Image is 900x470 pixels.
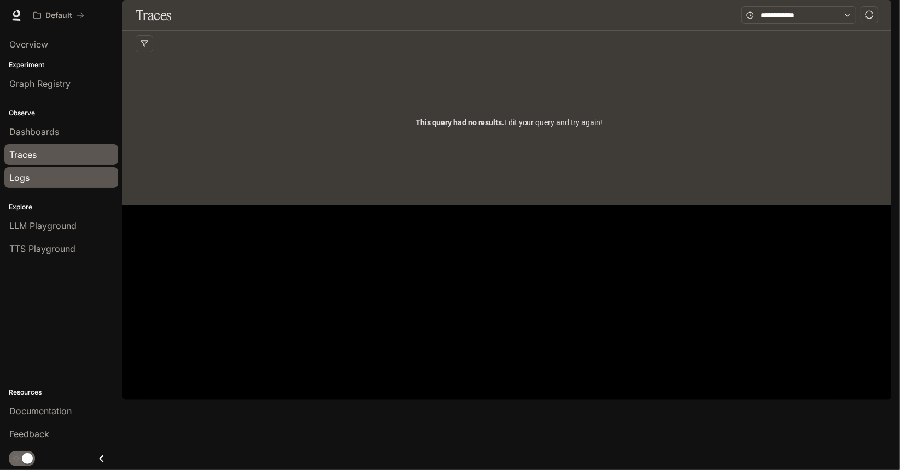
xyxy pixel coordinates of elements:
[45,11,72,20] p: Default
[28,4,89,26] button: All workspaces
[865,10,874,19] span: sync
[416,118,504,127] span: This query had no results.
[136,4,171,26] h1: Traces
[416,116,603,128] span: Edit your query and try again!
